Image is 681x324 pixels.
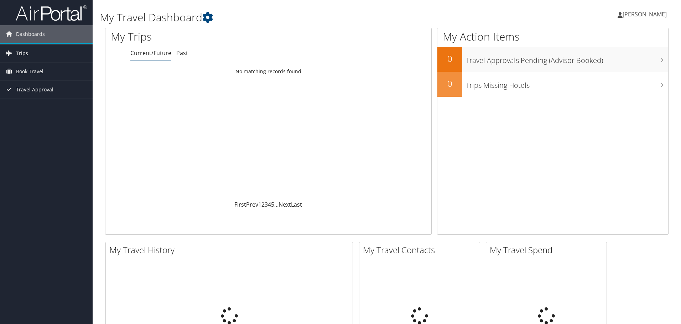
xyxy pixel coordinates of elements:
h2: 0 [437,53,462,65]
img: airportal-logo.png [16,5,87,21]
a: 0Trips Missing Hotels [437,72,668,97]
a: 0Travel Approvals Pending (Advisor Booked) [437,47,668,72]
h1: My Action Items [437,29,668,44]
td: No matching records found [105,65,431,78]
a: Next [279,201,291,208]
h1: My Trips [111,29,290,44]
a: Last [291,201,302,208]
h2: 0 [437,78,462,90]
a: Current/Future [130,49,171,57]
span: Trips [16,44,28,62]
span: Book Travel [16,63,43,80]
span: Dashboards [16,25,45,43]
a: Prev [246,201,258,208]
h2: My Travel History [109,244,353,256]
a: 4 [268,201,271,208]
a: First [234,201,246,208]
h1: My Travel Dashboard [100,10,483,25]
a: [PERSON_NAME] [618,4,674,25]
h2: My Travel Spend [490,244,607,256]
span: Travel Approval [16,81,53,99]
a: 2 [261,201,265,208]
a: 1 [258,201,261,208]
a: 5 [271,201,274,208]
span: … [274,201,279,208]
span: [PERSON_NAME] [623,10,667,18]
h2: My Travel Contacts [363,244,480,256]
h3: Travel Approvals Pending (Advisor Booked) [466,52,668,65]
a: 3 [265,201,268,208]
a: Past [176,49,188,57]
h3: Trips Missing Hotels [466,77,668,90]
